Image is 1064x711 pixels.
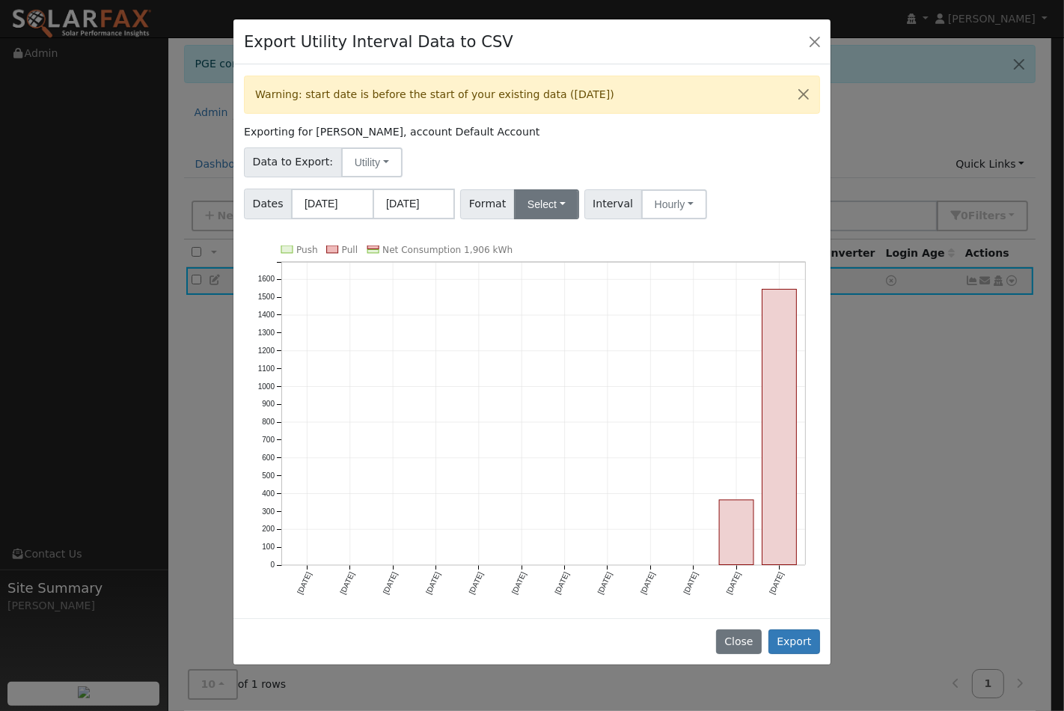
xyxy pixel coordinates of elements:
[258,329,275,337] text: 1300
[639,570,656,595] text: [DATE]
[262,472,275,480] text: 500
[382,570,399,595] text: [DATE]
[244,147,342,177] span: Data to Export:
[244,189,292,219] span: Dates
[510,570,528,595] text: [DATE]
[262,400,275,409] text: 900
[584,189,642,219] span: Interval
[271,561,275,569] text: 0
[244,124,539,140] label: Exporting for [PERSON_NAME], account Default Account
[262,489,275,498] text: 400
[596,570,614,595] text: [DATE]
[262,507,275,516] text: 300
[339,570,356,595] text: [DATE]
[258,382,275,391] text: 1000
[762,290,797,565] rect: onclick=""
[768,570,785,595] text: [DATE]
[719,500,753,565] rect: onclick=""
[244,30,513,54] h4: Export Utility Interval Data to CSV
[262,543,275,551] text: 100
[341,147,403,177] button: Utility
[258,347,275,355] text: 1200
[682,570,699,595] text: [DATE]
[258,311,275,319] text: 1400
[262,418,275,426] text: 800
[424,570,441,595] text: [DATE]
[262,436,275,444] text: 700
[460,189,515,219] span: Format
[244,76,820,114] div: Warning: start date is before the start of your existing data ([DATE])
[468,570,485,595] text: [DATE]
[716,629,762,655] button: Close
[262,454,275,462] text: 600
[553,570,570,595] text: [DATE]
[258,293,275,301] text: 1500
[725,570,742,595] text: [DATE]
[804,31,825,52] button: Close
[262,525,275,534] text: 200
[296,570,313,595] text: [DATE]
[514,189,579,219] button: Select
[296,245,318,255] text: Push
[258,275,275,284] text: 1600
[768,629,820,655] button: Export
[788,76,819,113] button: Close
[342,245,358,255] text: Pull
[641,189,707,219] button: Hourly
[382,245,513,255] text: Net Consumption 1,906 kWh
[258,364,275,373] text: 1100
